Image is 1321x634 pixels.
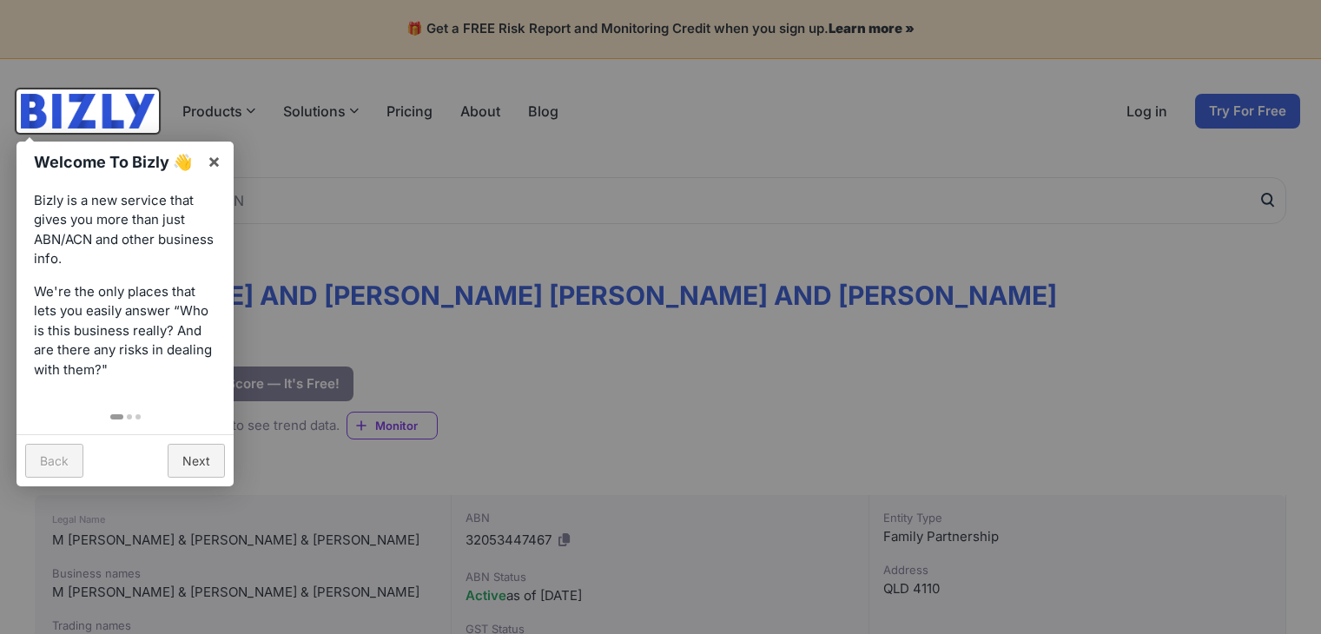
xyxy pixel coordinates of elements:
[195,142,234,181] a: ×
[168,444,225,478] a: Next
[34,282,216,380] p: We're the only places that lets you easily answer “Who is this business really? And are there any...
[34,191,216,269] p: Bizly is a new service that gives you more than just ABN/ACN and other business info.
[25,444,83,478] a: Back
[34,150,198,174] h1: Welcome To Bizly 👋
